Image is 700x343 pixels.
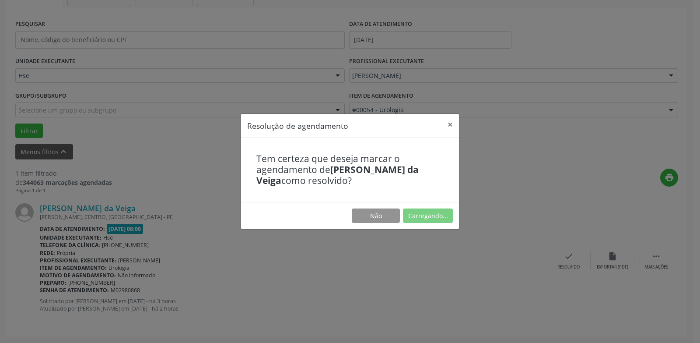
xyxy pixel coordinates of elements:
[247,120,348,131] h5: Resolução de agendamento
[256,153,444,187] h4: Tem certeza que deseja marcar o agendamento de como resolvido?
[352,209,400,223] button: Não
[403,209,453,223] button: Carregando...
[256,163,419,187] b: [PERSON_NAME] da Veiga
[441,114,459,135] button: Close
